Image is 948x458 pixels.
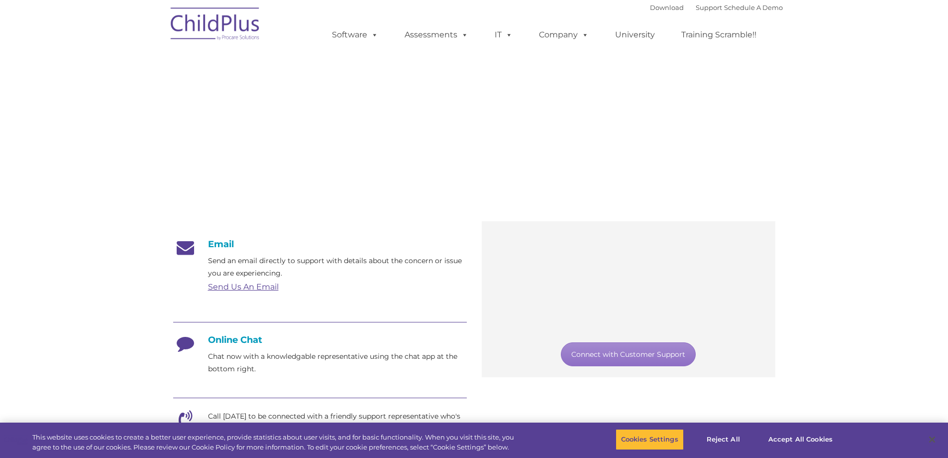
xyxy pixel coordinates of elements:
p: Chat now with a knowledgable representative using the chat app at the bottom right. [208,350,467,375]
a: Support [696,3,722,11]
a: Schedule A Demo [724,3,783,11]
p: Call [DATE] to be connected with a friendly support representative who's eager to help. [208,410,467,435]
button: Accept All Cookies [763,429,838,450]
button: Reject All [692,429,754,450]
a: Training Scramble!! [671,25,766,45]
a: Download [650,3,684,11]
img: ChildPlus by Procare Solutions [166,0,265,50]
button: Cookies Settings [616,429,684,450]
h4: Online Chat [173,334,467,345]
a: Assessments [395,25,478,45]
a: Send Us An Email [208,282,279,292]
h4: Email [173,239,467,250]
a: University [605,25,665,45]
button: Close [921,429,943,451]
p: Send an email directly to support with details about the concern or issue you are experiencing. [208,255,467,280]
div: This website uses cookies to create a better user experience, provide statistics about user visit... [32,433,522,452]
a: Company [529,25,599,45]
a: IT [485,25,523,45]
a: Software [322,25,388,45]
font: | [650,3,783,11]
a: Connect with Customer Support [561,342,696,366]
